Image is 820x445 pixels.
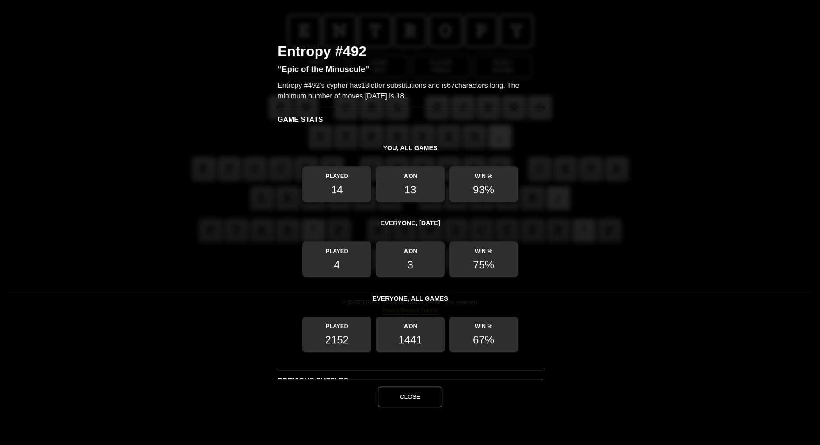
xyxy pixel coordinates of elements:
[375,317,444,330] h5: Won
[375,241,444,254] h5: Won
[446,82,454,89] span: 67
[449,330,518,353] span: 67%
[278,80,543,109] p: Entropy #492's cypher has letter substitutions and is characters long. The minimum number of move...
[375,179,444,202] span: 13
[278,65,543,80] h3: “Epic of the Minuscule”
[302,330,371,353] span: 2152
[449,166,518,179] h5: Win %
[302,317,371,330] h5: Played
[375,330,444,353] span: 1441
[449,254,518,277] span: 75%
[302,241,371,254] h5: Played
[449,179,518,202] span: 93%
[361,82,369,89] span: 18
[278,44,543,65] h2: Entropy #492
[302,179,371,202] span: 14
[375,254,444,277] span: 3
[278,137,543,156] h4: You, all games
[375,166,444,179] h5: Won
[302,166,371,179] h5: Played
[278,370,543,392] h3: Previous Puzzles
[278,109,543,130] h3: Game Stats
[302,254,371,277] span: 4
[449,241,518,254] h5: Win %
[278,213,543,231] h4: Everyone, [DATE]
[449,317,518,330] h5: Win %
[378,386,442,407] button: Close
[278,288,543,306] h4: Everyone, all games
